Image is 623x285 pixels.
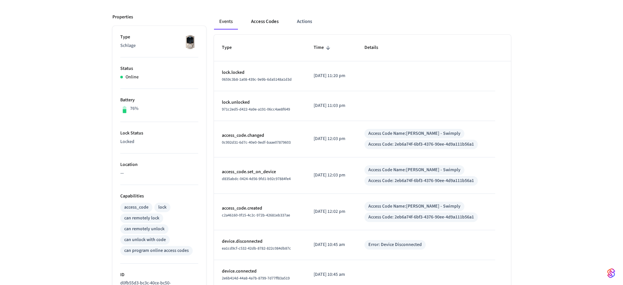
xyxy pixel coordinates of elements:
div: lock [158,204,166,211]
p: [DATE] 12:03 pm [314,172,349,179]
p: device.connected [222,268,298,275]
span: Time [314,43,332,53]
div: can program online access codes [124,247,189,254]
p: [DATE] 12:02 pm [314,208,349,215]
div: ant example [214,14,511,30]
p: access_code.set_on_device [222,169,298,175]
div: Access Code: 2eb6a74f-6bf3-4376-90ee-4d9a111b56a1 [368,177,474,184]
p: Capabilities [120,193,198,200]
p: — [120,170,198,177]
p: Lock Status [120,130,198,137]
span: d835abdc-0424-4d56-9fd1-b92c97884fe4 [222,176,291,182]
p: [DATE] 10:45 am [314,241,349,248]
span: 2e6b414d-44a8-4a7b-8799-7d77ff83a519 [222,275,290,281]
div: Access Code Name: [PERSON_NAME] - Swimply [368,130,460,137]
span: 971c2ed5-d422-4a9e-a191-06cc4ae8f649 [222,107,290,112]
p: [DATE] 11:03 pm [314,102,349,109]
button: Access Codes [246,14,284,30]
div: Access Code: 2eb6a74f-6bf3-4376-90ee-4d9a111b56a1 [368,141,474,148]
p: [DATE] 11:20 pm [314,72,349,79]
div: Error: Device Disconnected [368,241,422,248]
span: Details [364,43,387,53]
p: lock.unlocked [222,99,298,106]
div: access_code [124,204,148,211]
p: Online [126,74,139,81]
p: Battery [120,97,198,104]
p: [DATE] 12:03 pm [314,135,349,142]
p: Location [120,161,198,168]
p: Status [120,65,198,72]
div: can remotely lock [124,215,159,222]
p: access_code.changed [222,132,298,139]
p: device.disconnected [222,238,298,245]
p: Locked [120,138,198,145]
p: Type [120,34,198,41]
p: Schlage [120,42,198,49]
span: 0c992d31-6d7c-40e0-9edf-baae07879603 [222,140,291,145]
p: lock.locked [222,69,298,76]
span: ea1cd9cf-c532-42db-8782-822c084db87c [222,246,291,251]
span: Type [222,43,240,53]
p: ID [120,272,198,278]
p: [DATE] 10:45 am [314,271,349,278]
button: Actions [292,14,317,30]
span: c2a46160-0f15-4c2c-972b-42681eb337ae [222,213,290,218]
div: can unlock with code [124,236,166,243]
div: Access Code Name: [PERSON_NAME] - Swimply [368,203,460,210]
span: 0659c3b8-1a08-439c-9e9b-6da5148a1d3d [222,77,292,82]
img: Schlage Sense Smart Deadbolt with Camelot Trim, Front [182,34,198,50]
button: Events [214,14,238,30]
div: Access Code Name: [PERSON_NAME] - Swimply [368,167,460,173]
p: Properties [112,14,133,21]
p: 76% [130,105,139,112]
div: can remotely unlock [124,226,165,233]
div: Access Code: 2eb6a74f-6bf3-4376-90ee-4d9a111b56a1 [368,214,474,221]
img: SeamLogoGradient.69752ec5.svg [607,268,615,278]
p: access_code.created [222,205,298,212]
